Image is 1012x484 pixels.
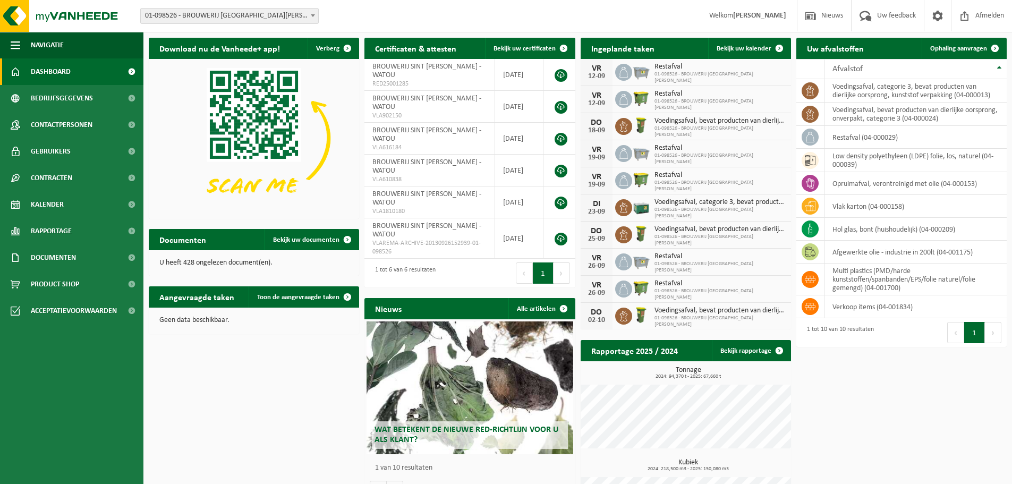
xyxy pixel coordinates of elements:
[985,322,1001,343] button: Next
[508,298,574,319] a: Alle artikelen
[632,306,650,324] img: WB-0060-HPE-GN-50
[31,298,117,324] span: Acceptatievoorwaarden
[654,171,786,180] span: Restafval
[159,259,348,267] p: U heeft 428 ongelezen document(en).
[31,165,72,191] span: Contracten
[533,262,554,284] button: 1
[586,73,607,80] div: 12-09
[257,294,339,301] span: Toon de aangevraagde taken
[581,340,688,361] h2: Rapportage 2025 / 2024
[824,79,1007,103] td: voedingsafval, categorie 3, bevat producten van dierlijke oorsprong, kunststof verpakking (04-000...
[265,229,358,250] a: Bekijk uw documenten
[31,32,64,58] span: Navigatie
[708,38,790,59] a: Bekijk uw kalender
[654,279,786,288] span: Restafval
[654,198,786,207] span: Voedingsafval, categorie 3, bevat producten van dierlijke oorsprong, kunststof v...
[495,218,543,259] td: [DATE]
[632,116,650,134] img: WB-0060-HPE-GN-50
[375,426,558,444] span: Wat betekent de nieuwe RED-richtlijn voor u als klant?
[372,126,481,143] span: BROUWERIJ SINT [PERSON_NAME] - WATOU
[31,112,92,138] span: Contactpersonen
[372,143,487,152] span: VLA616184
[367,321,573,454] a: Wat betekent de nieuwe RED-richtlijn voor u als klant?
[586,374,791,379] span: 2024: 94,370 t - 2025: 67,660 t
[159,317,348,324] p: Geen data beschikbaar.
[141,9,318,23] span: 01-098526 - BROUWERIJ SINT BERNARDUS - WATOU
[586,181,607,189] div: 19-09
[654,207,786,219] span: 01-098526 - BROUWERIJ [GEOGRAPHIC_DATA][PERSON_NAME]
[31,85,93,112] span: Bedrijfsgegevens
[581,38,665,58] h2: Ingeplande taken
[654,252,786,261] span: Restafval
[31,191,64,218] span: Kalender
[586,227,607,235] div: DO
[586,367,791,379] h3: Tonnage
[495,186,543,218] td: [DATE]
[632,225,650,243] img: WB-0060-HPE-GN-50
[586,317,607,324] div: 02-10
[249,286,358,308] a: Toon de aangevraagde taken
[494,45,556,52] span: Bekijk uw certificaten
[586,127,607,134] div: 18-09
[372,222,481,239] span: BROUWERIJ SINT [PERSON_NAME] - WATOU
[495,59,543,91] td: [DATE]
[796,38,874,58] h2: Uw afvalstoffen
[364,38,467,58] h2: Certificaten & attesten
[824,264,1007,295] td: multi plastics (PMD/harde kunststoffen/spanbanden/EPS/folie naturel/folie gemengd) (04-001700)
[824,103,1007,126] td: voedingsafval, bevat producten van dierlijke oorsprong, onverpakt, categorie 3 (04-000024)
[632,143,650,162] img: WB-2500-GAL-GY-01
[586,235,607,243] div: 25-09
[632,198,650,216] img: PB-LB-0680-HPE-GN-01
[586,118,607,127] div: DO
[654,225,786,234] span: Voedingsafval, bevat producten van dierlijke oorsprong, onverpakt, categorie 3
[308,38,358,59] button: Verberg
[586,154,607,162] div: 19-09
[824,295,1007,318] td: verkoop items (04-001834)
[824,172,1007,195] td: opruimafval, verontreinigd met olie (04-000153)
[586,173,607,181] div: VR
[632,89,650,107] img: WB-1100-HPE-GN-50
[654,125,786,138] span: 01-098526 - BROUWERIJ [GEOGRAPHIC_DATA][PERSON_NAME]
[654,71,786,84] span: 01-098526 - BROUWERIJ [GEOGRAPHIC_DATA][PERSON_NAME]
[372,80,487,88] span: RED25001285
[824,241,1007,264] td: afgewerkte olie - industrie in 200lt (04-001175)
[632,252,650,270] img: WB-2500-GAL-GY-01
[964,322,985,343] button: 1
[31,218,72,244] span: Rapportage
[586,262,607,270] div: 26-09
[824,195,1007,218] td: vlak karton (04-000158)
[717,45,771,52] span: Bekijk uw kalender
[364,298,412,319] h2: Nieuws
[586,64,607,73] div: VR
[654,307,786,315] span: Voedingsafval, bevat producten van dierlijke oorsprong, onverpakt, categorie 3
[586,100,607,107] div: 12-09
[495,155,543,186] td: [DATE]
[654,315,786,328] span: 01-098526 - BROUWERIJ [GEOGRAPHIC_DATA][PERSON_NAME]
[372,158,481,175] span: BROUWERIJ SINT [PERSON_NAME] - WATOU
[654,98,786,111] span: 01-098526 - BROUWERIJ [GEOGRAPHIC_DATA][PERSON_NAME]
[654,117,786,125] span: Voedingsafval, bevat producten van dierlijke oorsprong, onverpakt, categorie 3
[372,63,481,79] span: BROUWERIJ SINT [PERSON_NAME] - WATOU
[802,321,874,344] div: 1 tot 10 van 10 resultaten
[654,152,786,165] span: 01-098526 - BROUWERIJ [GEOGRAPHIC_DATA][PERSON_NAME]
[586,466,791,472] span: 2024: 218,500 m3 - 2025: 150,080 m3
[922,38,1006,59] a: Ophaling aanvragen
[586,146,607,154] div: VR
[586,200,607,208] div: DI
[372,95,481,111] span: BROUWERIJ SINT [PERSON_NAME] - WATOU
[632,171,650,189] img: WB-1100-HPE-GN-50
[370,261,436,285] div: 1 tot 6 van 6 resultaten
[495,91,543,123] td: [DATE]
[495,123,543,155] td: [DATE]
[316,45,339,52] span: Verberg
[31,58,71,85] span: Dashboard
[586,91,607,100] div: VR
[654,90,786,98] span: Restafval
[149,286,245,307] h2: Aangevraagde taken
[947,322,964,343] button: Previous
[149,59,359,217] img: Download de VHEPlus App
[654,180,786,192] span: 01-098526 - BROUWERIJ [GEOGRAPHIC_DATA][PERSON_NAME]
[149,229,217,250] h2: Documenten
[5,461,177,484] iframe: chat widget
[654,63,786,71] span: Restafval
